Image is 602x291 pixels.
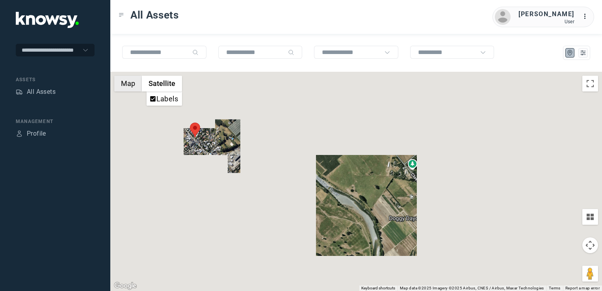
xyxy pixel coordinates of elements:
button: Map camera controls [582,237,598,253]
div: [PERSON_NAME] [518,9,574,19]
tspan: ... [583,13,591,19]
a: AssetsAll Assets [16,87,56,97]
a: Open this area in Google Maps (opens a new window) [112,281,138,291]
ul: Show satellite imagery [147,91,182,106]
button: Show satellite imagery [142,76,182,91]
button: Keyboard shortcuts [361,285,395,291]
div: Profile [27,129,46,138]
button: Show street map [114,76,142,91]
img: Google [112,281,138,291]
div: : [582,12,592,22]
button: Drag Pegman onto the map to open Street View [582,266,598,282]
div: Map [567,49,574,56]
div: Search [192,49,199,56]
div: Profile [16,130,23,137]
img: Application Logo [16,12,79,28]
button: Tilt map [582,209,598,225]
div: User [518,19,574,24]
div: Assets [16,88,23,95]
li: Labels [147,92,181,105]
div: Search [288,49,294,56]
a: Report a map error [565,286,600,290]
a: ProfileProfile [16,129,46,138]
button: Toggle fullscreen view [582,76,598,91]
a: Terms (opens in new tab) [549,286,561,290]
div: All Assets [27,87,56,97]
span: All Assets [130,8,179,22]
div: Assets [16,76,95,83]
div: Management [16,118,95,125]
div: List [580,49,587,56]
label: Labels [156,95,178,103]
div: : [582,12,592,21]
span: Map data ©2025 Imagery ©2025 Airbus, CNES / Airbus, Maxar Technologies [400,286,544,290]
img: avatar.png [495,9,511,25]
div: Toggle Menu [119,12,124,18]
